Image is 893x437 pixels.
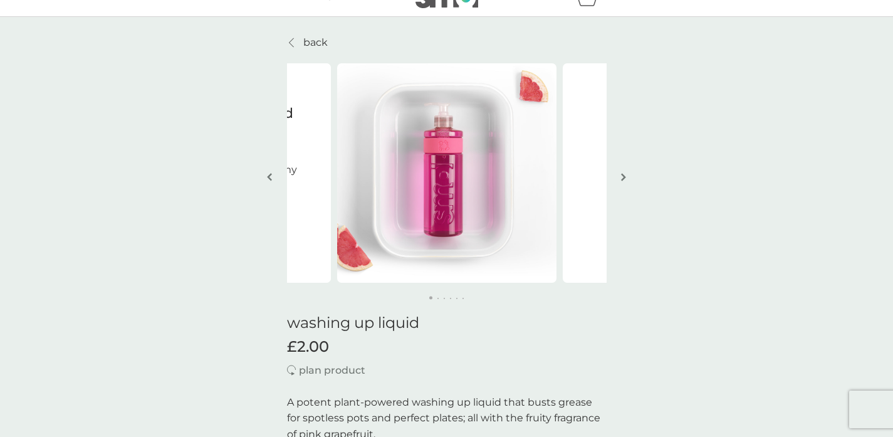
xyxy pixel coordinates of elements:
h1: washing up liquid [287,314,607,332]
span: £2.00 [287,338,329,356]
p: back [303,34,328,51]
img: right-arrow.svg [621,172,626,182]
img: left-arrow.svg [267,172,272,182]
p: plan product [299,362,365,379]
a: back [287,34,328,51]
